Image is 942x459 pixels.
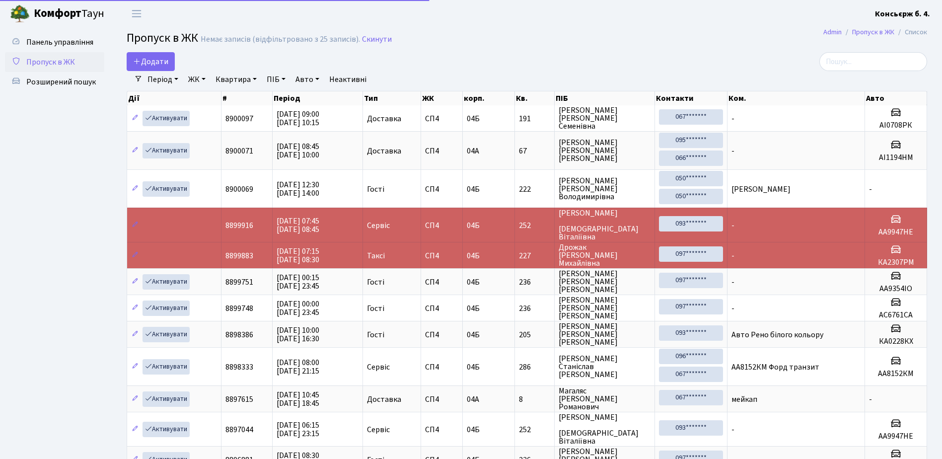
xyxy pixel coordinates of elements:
span: - [731,146,734,156]
span: Сервіс [367,426,390,434]
span: СП4 [425,147,459,155]
span: СП4 [425,185,459,193]
a: Активувати [143,181,190,197]
span: [PERSON_NAME] [PERSON_NAME] [PERSON_NAME] [559,322,651,346]
span: [PERSON_NAME] [PERSON_NAME] Володимирівна [559,177,651,201]
span: Панель управління [26,37,93,48]
span: 252 [519,426,550,434]
a: Активувати [143,274,190,290]
span: 04Б [467,250,480,261]
a: Пропуск в ЖК [852,27,894,37]
span: СП4 [425,395,459,403]
span: [DATE] 08:00 [DATE] 21:15 [277,357,319,377]
span: 191 [519,115,550,123]
span: 8897044 [225,424,253,435]
h5: АА9947НЕ [869,432,923,441]
span: [PERSON_NAME] [PERSON_NAME] Семенівна [559,106,651,130]
a: Активувати [143,391,190,407]
h5: АА9354ІО [869,284,923,294]
span: 04Б [467,220,480,231]
span: Магаляс [PERSON_NAME] Романович [559,387,651,411]
h5: АС6761СА [869,310,923,320]
span: 04А [467,394,479,405]
nav: breadcrumb [808,22,942,43]
span: СП4 [425,222,459,229]
span: [PERSON_NAME] [DEMOGRAPHIC_DATA] Віталіївна [559,209,651,241]
a: Додати [127,52,175,71]
span: АА8152КМ Форд транзит [731,362,819,373]
span: 8898333 [225,362,253,373]
span: 67 [519,147,550,155]
span: 04Б [467,329,480,340]
h5: AI1194HM [869,153,923,162]
th: # [221,91,273,105]
th: корп. [463,91,515,105]
span: Доставка [367,147,401,155]
a: Неактивні [325,71,370,88]
span: СП4 [425,331,459,339]
h5: АА9947НЕ [869,228,923,237]
a: ЖК [184,71,210,88]
span: мейкап [731,394,757,405]
span: 8899883 [225,250,253,261]
span: - [731,303,734,314]
span: 8 [519,395,550,403]
a: Консьєрж б. 4. [875,8,930,20]
span: Пропуск в ЖК [127,29,198,47]
span: [DATE] 10:45 [DATE] 18:45 [277,389,319,409]
th: ПІБ [555,91,655,105]
th: Авто [865,91,927,105]
a: Активувати [143,359,190,375]
span: СП4 [425,426,459,434]
a: Розширений пошук [5,72,104,92]
span: [DATE] 06:15 [DATE] 23:15 [277,420,319,439]
span: СП4 [425,252,459,260]
span: 286 [519,363,550,371]
span: 04Б [467,184,480,195]
b: Комфорт [34,5,81,21]
button: Переключити навігацію [124,5,149,22]
span: 8899916 [225,220,253,231]
span: 04Б [467,362,480,373]
span: СП4 [425,278,459,286]
span: - [731,220,734,231]
span: Гості [367,331,384,339]
span: 8900097 [225,113,253,124]
a: Активувати [143,327,190,342]
span: Доставка [367,395,401,403]
span: Доставка [367,115,401,123]
span: Гості [367,305,384,312]
span: [PERSON_NAME] [731,184,791,195]
span: 8897615 [225,394,253,405]
h5: АА8152КМ [869,369,923,379]
span: Таун [34,5,104,22]
span: - [869,184,872,195]
span: 04Б [467,277,480,288]
a: Авто [291,71,323,88]
th: Ком. [727,91,866,105]
span: 04А [467,146,479,156]
span: 04Б [467,424,480,435]
span: - [731,113,734,124]
img: logo.png [10,4,30,24]
span: 8900071 [225,146,253,156]
span: 8898386 [225,329,253,340]
span: СП4 [425,115,459,123]
th: Тип [363,91,421,105]
h5: КА2307РМ [869,258,923,267]
span: [DATE] 00:00 [DATE] 23:45 [277,299,319,318]
h5: АІ0708РК [869,121,923,130]
span: [PERSON_NAME] [DEMOGRAPHIC_DATA] Віталіївна [559,413,651,445]
span: 8899751 [225,277,253,288]
span: 04Б [467,113,480,124]
span: - [731,277,734,288]
span: 04Б [467,303,480,314]
a: Admin [823,27,842,37]
span: - [869,394,872,405]
input: Пошук... [819,52,927,71]
b: Консьєрж б. 4. [875,8,930,19]
span: - [731,250,734,261]
span: Сервіс [367,222,390,229]
span: Таксі [367,252,385,260]
span: Сервіс [367,363,390,371]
